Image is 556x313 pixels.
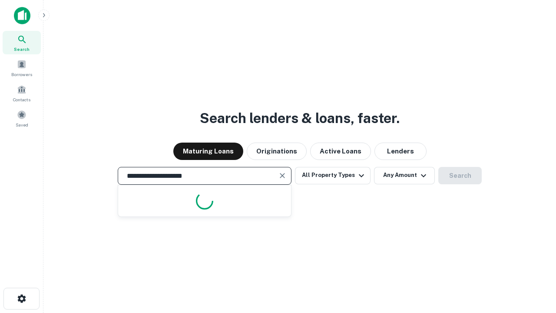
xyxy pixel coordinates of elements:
[247,143,307,160] button: Originations
[374,167,435,184] button: Any Amount
[11,71,32,78] span: Borrowers
[173,143,243,160] button: Maturing Loans
[3,31,41,54] a: Search
[13,96,30,103] span: Contacts
[14,7,30,24] img: capitalize-icon.png
[513,243,556,285] iframe: Chat Widget
[295,167,371,184] button: All Property Types
[276,170,288,182] button: Clear
[14,46,30,53] span: Search
[310,143,371,160] button: Active Loans
[3,56,41,80] a: Borrowers
[16,121,28,128] span: Saved
[3,107,41,130] a: Saved
[200,108,400,129] h3: Search lenders & loans, faster.
[374,143,427,160] button: Lenders
[3,81,41,105] a: Contacts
